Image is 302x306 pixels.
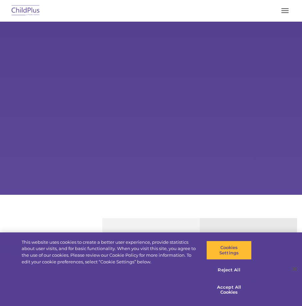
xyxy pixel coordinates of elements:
img: ChildPlus by Procare Solutions [10,3,41,19]
button: Accept All Cookies [206,280,252,299]
button: Close [287,262,302,276]
div: This website uses cookies to create a better user experience, provide statistics about user visit... [22,239,197,265]
button: Reject All [206,263,252,277]
button: Cookies Settings [206,241,252,260]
